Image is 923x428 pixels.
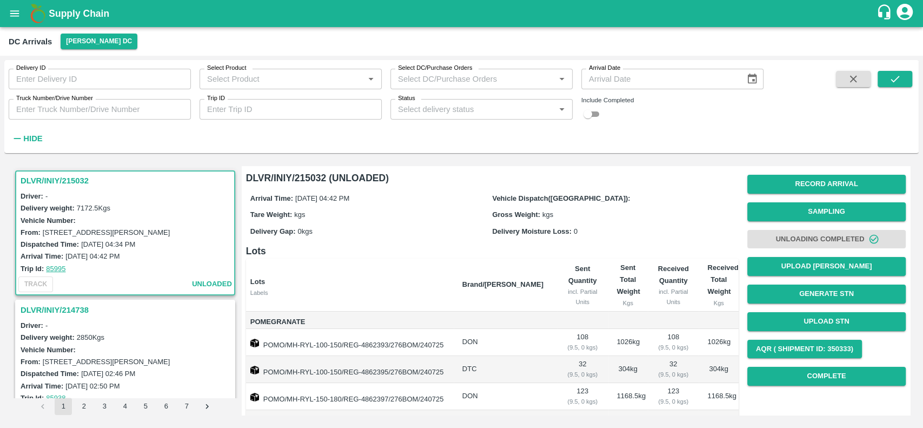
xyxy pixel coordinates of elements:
[250,316,454,328] span: Pomegranate
[295,194,349,202] span: [DATE] 04:42 PM
[43,228,170,236] label: [STREET_ADDRESS][PERSON_NAME]
[246,170,739,186] h6: DLVR/INIY/215032 (UNLOADED)
[16,64,45,73] label: Delivery ID
[46,265,65,273] a: 85995
[566,287,599,307] div: incl. Partial Units
[21,192,43,200] label: Driver:
[96,398,113,415] button: Go to page 3
[742,69,762,89] button: Choose date
[699,356,739,383] td: 304 kg
[895,2,914,25] div: account of current user
[707,264,738,296] b: Received Total Weight
[250,278,265,286] b: Lots
[398,94,415,103] label: Status
[656,397,690,406] div: ( 9.5, 0 kgs)
[566,343,599,352] div: ( 9.5, 0 kgs)
[21,370,79,378] label: Dispatched Time:
[21,252,63,260] label: Arrival Time:
[462,280,543,288] b: Brand/[PERSON_NAME]
[250,210,293,219] label: Tare Weight:
[557,329,608,356] td: 108
[707,298,730,308] div: Kgs
[246,383,454,410] td: POMO/MH-RYL-150-180/REG-4862397/276BOM/240725
[250,339,259,347] img: box
[21,394,44,402] label: Trip Id:
[65,382,119,390] label: [DATE] 02:50 PM
[608,383,648,410] td: 1168.5 kg
[298,227,313,235] span: 0 kgs
[9,35,52,49] div: DC Arrivals
[246,329,454,356] td: POMO/MH-RYL-100-150/REG-4862393/276BOM/240725
[246,356,454,383] td: POMO/MH-RYL-100-150/REG-4862395/276BOM/240725
[200,99,382,120] input: Enter Trip ID
[608,329,648,356] td: 1026 kg
[2,1,27,26] button: open drawer
[617,264,640,296] b: Sent Total Weight
[699,383,739,410] td: 1168.5 kg
[157,398,175,415] button: Go to page 6
[876,4,895,23] div: customer-support
[568,265,597,285] b: Sent Quantity
[747,312,906,331] button: Upload STN
[699,329,739,356] td: 1026 kg
[21,216,76,225] label: Vehicle Number:
[203,72,361,86] input: Select Product
[27,3,49,24] img: logo
[454,329,557,356] td: DON
[394,72,537,86] input: Select DC/Purchase Orders
[23,134,42,143] strong: Hide
[246,243,739,259] h6: Lots
[49,6,876,21] a: Supply Chain
[454,383,557,410] td: DON
[555,102,569,116] button: Open
[21,333,75,341] label: Delivery weight:
[250,288,454,298] div: Labels
[178,398,195,415] button: Go to page 7
[61,34,137,49] button: Select DC
[49,8,109,19] b: Supply Chain
[21,382,63,390] label: Arrival Time:
[574,227,577,235] span: 0
[747,257,906,276] button: Upload [PERSON_NAME]
[21,346,76,354] label: Vehicle Number:
[77,204,110,212] label: 7172.5 Kgs
[648,329,699,356] td: 108
[398,64,472,73] label: Select DC/Purchase Orders
[492,194,630,202] label: Vehicle Dispatch([GEOGRAPHIC_DATA]):
[557,356,608,383] td: 32
[608,356,648,383] td: 304 kg
[581,69,738,89] input: Arrival Date
[250,366,259,374] img: box
[656,370,690,379] div: ( 9.5, 0 kgs)
[364,72,378,86] button: Open
[21,358,41,366] label: From:
[648,356,699,383] td: 32
[137,398,154,415] button: Go to page 5
[9,129,45,148] button: Hide
[294,210,305,219] span: kgs
[648,383,699,410] td: 123
[566,397,599,406] div: ( 9.5, 0 kgs)
[16,94,93,103] label: Truck Number/Drive Number
[747,175,906,194] button: Record Arrival
[21,265,44,273] label: Trip Id:
[492,227,572,235] label: Delivery Moisture Loss:
[566,370,599,379] div: ( 9.5, 0 kgs)
[250,227,296,235] label: Delivery Gap:
[656,287,690,307] div: incl. Partial Units
[542,210,553,219] span: kgs
[394,102,552,116] input: Select delivery status
[207,94,225,103] label: Trip ID
[250,393,259,401] img: box
[747,340,862,359] button: AQR ( Shipment Id: 350333)
[581,95,763,105] div: Include Completed
[9,69,191,89] input: Enter Delivery ID
[9,99,191,120] input: Enter Truck Number/Drive Number
[21,240,79,248] label: Dispatched Time:
[658,265,689,285] b: Received Quantity
[21,303,233,317] h3: DLVR/INIY/214738
[43,358,170,366] label: [STREET_ADDRESS][PERSON_NAME]
[555,72,569,86] button: Open
[116,398,134,415] button: Go to page 4
[589,64,620,73] label: Arrival Date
